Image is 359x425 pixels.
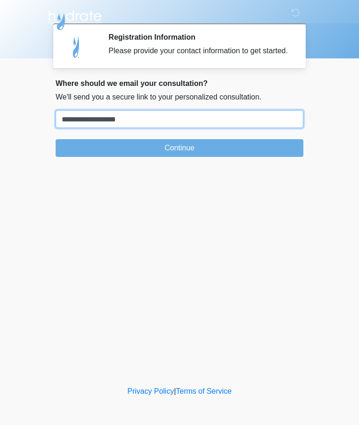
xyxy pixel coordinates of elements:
[176,387,231,395] a: Terms of Service
[63,33,91,61] img: Agent Avatar
[56,79,303,88] h2: Where should we email your consultation?
[46,7,103,31] img: Hydrate IV Bar - Arcadia Logo
[56,139,303,157] button: Continue
[128,387,174,395] a: Privacy Policy
[108,45,289,57] div: Please provide your contact information to get started.
[56,92,303,103] p: We'll send you a secure link to your personalized consultation.
[174,387,176,395] a: |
